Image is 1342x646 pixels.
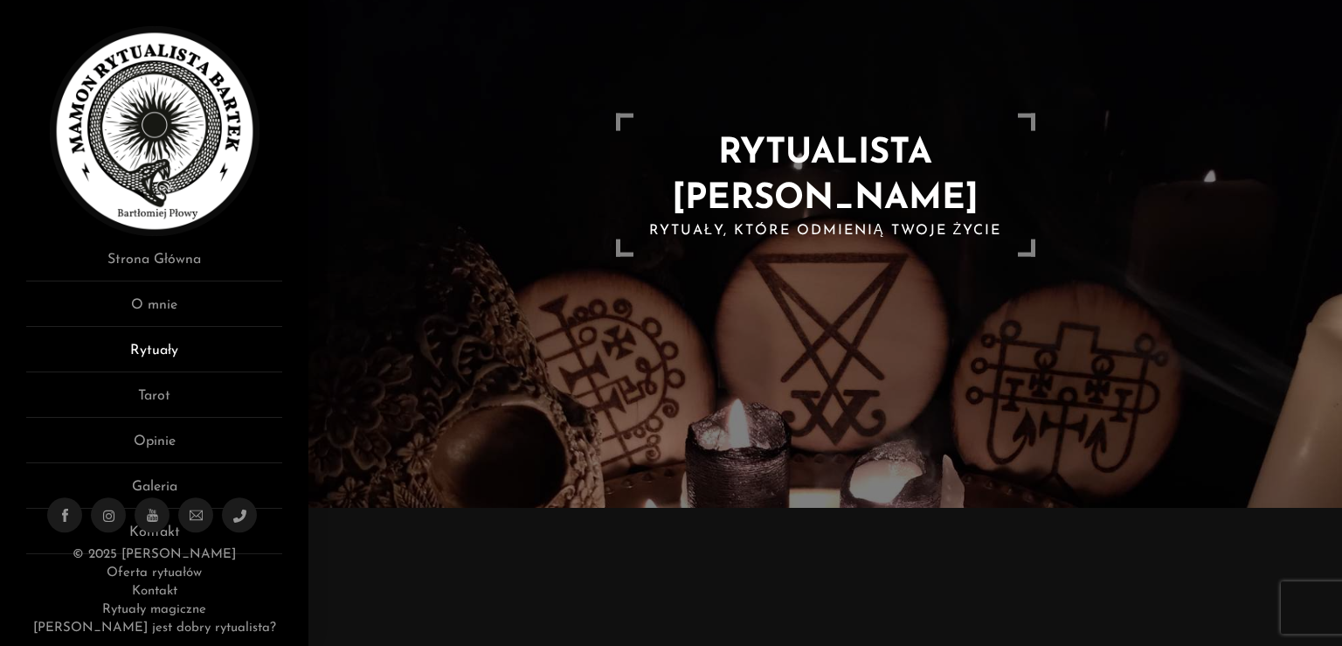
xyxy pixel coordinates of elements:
img: Rytualista Bartek [50,26,259,236]
h2: Rytuały, które odmienią Twoje życie [633,221,1018,240]
h1: RYTUALISTA [PERSON_NAME] [633,130,1018,221]
a: Opinie [26,431,282,463]
a: Tarot [26,386,282,418]
a: Kontakt [132,585,177,598]
a: O mnie [26,295,282,327]
a: [PERSON_NAME] jest dobry rytualista? [33,622,276,635]
a: Rytuały magiczne [102,603,205,616]
a: Strona Główna [26,249,282,281]
a: Galeria [26,476,282,509]
a: Rytuały [26,340,282,372]
a: Oferta rytuałów [107,566,201,580]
